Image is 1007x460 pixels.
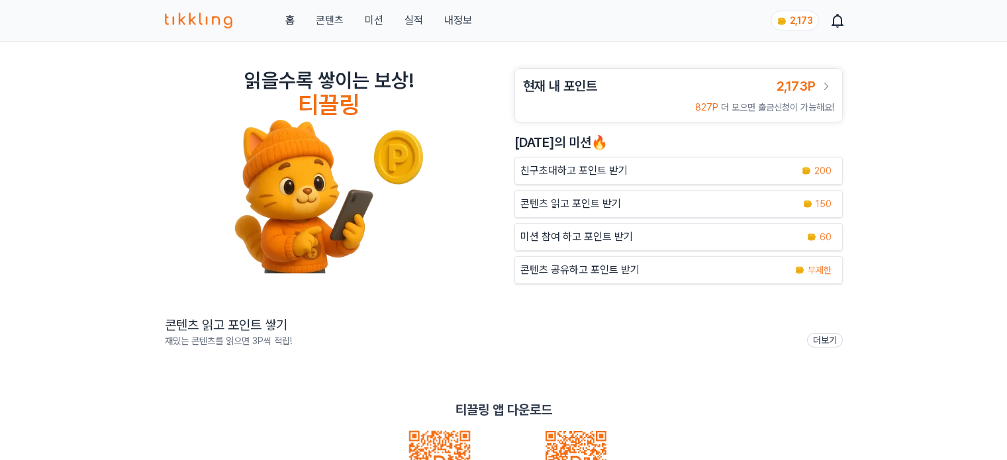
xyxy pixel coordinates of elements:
[695,102,718,113] span: 827P
[520,163,628,179] p: 친구초대하고 포인트 받기
[807,333,843,347] a: 더보기
[802,199,813,209] img: coin
[777,77,834,95] a: 2,173P
[816,197,832,210] span: 150
[777,78,816,94] span: 2,173P
[165,334,292,347] p: 재밌는 콘텐츠를 읽으면 3P씩 적립!
[820,230,832,244] span: 60
[520,229,633,245] p: 미션 참여 하고 포인트 받기
[520,196,621,212] p: 콘텐츠 읽고 포인트 받기
[514,133,843,152] h2: [DATE]의 미션🔥
[365,13,383,28] button: 미션
[514,190,843,218] a: 콘텐츠 읽고 포인트 받기 coin 150
[771,11,816,30] a: coin 2,173
[405,13,423,28] a: 실적
[444,13,472,28] a: 내정보
[520,262,640,278] p: 콘텐츠 공유하고 포인트 받기
[234,118,424,273] img: tikkling_character
[808,263,832,277] span: 무제한
[790,15,813,26] span: 2,173
[523,77,597,95] h3: 현재 내 포인트
[514,157,843,185] button: 친구초대하고 포인트 받기 coin 200
[298,92,360,118] h4: 티끌링
[244,68,414,92] h2: 읽을수록 쌓이는 보상!
[814,164,832,177] span: 200
[806,232,817,242] img: coin
[514,223,843,251] button: 미션 참여 하고 포인트 받기 coin 60
[777,16,787,26] img: coin
[285,13,295,28] a: 홈
[514,256,843,284] a: 콘텐츠 공유하고 포인트 받기 coin 무제한
[165,316,292,334] h2: 콘텐츠 읽고 포인트 쌓기
[165,13,233,28] img: 티끌링
[721,102,834,113] span: 더 모으면 출금신청이 가능해요!
[316,13,344,28] a: 콘텐츠
[456,400,552,419] p: 티끌링 앱 다운로드
[794,265,805,275] img: coin
[801,165,812,176] img: coin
